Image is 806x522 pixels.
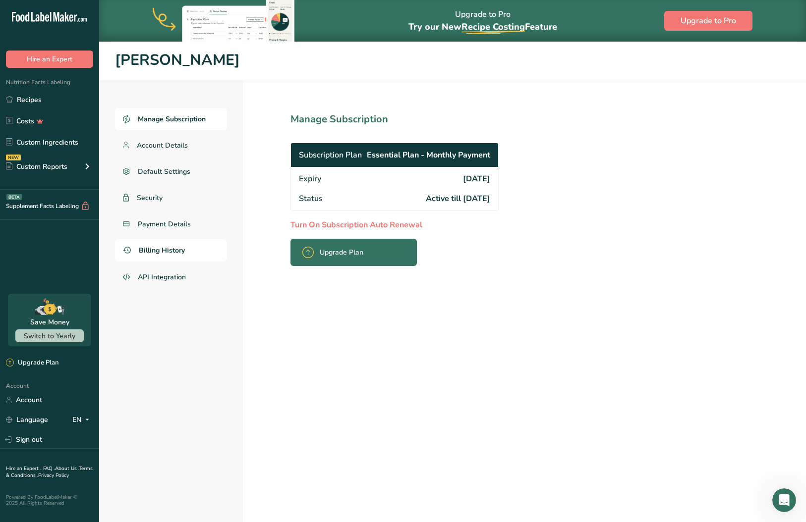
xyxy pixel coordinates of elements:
[463,173,490,185] span: [DATE]
[38,472,69,479] a: Privacy Policy
[772,488,796,512] iframe: Intercom live chat
[15,329,84,342] button: Switch to Yearly
[115,160,227,183] a: Default Settings
[290,112,542,127] h1: Manage Subscription
[115,239,227,261] a: Billing History
[6,51,93,68] button: Hire an Expert
[115,213,227,235] a: Payment Details
[138,166,190,177] span: Default Settings
[30,317,69,327] div: Save Money
[408,21,557,33] span: Try our New Feature
[6,465,93,479] a: Terms & Conditions .
[6,411,48,428] a: Language
[299,173,321,185] span: Expiry
[290,219,542,231] p: Turn On Subscription Auto Renewal
[115,265,227,289] a: API Integration
[367,149,490,161] span: Essential Plan - Monthly Payment
[299,149,362,161] span: Subscription Plan
[320,247,363,258] span: Upgrade Plan
[138,272,186,282] span: API Integration
[6,358,58,368] div: Upgrade Plan
[681,15,736,27] span: Upgrade to Pro
[6,155,21,160] div: NEW
[115,134,227,157] a: Account Details
[55,465,79,472] a: About Us .
[138,219,191,229] span: Payment Details
[115,49,790,72] h1: [PERSON_NAME]
[72,414,93,426] div: EN
[115,187,227,209] a: Security
[115,108,227,130] a: Manage Subscription
[6,465,41,472] a: Hire an Expert .
[461,21,525,33] span: Recipe Costing
[6,161,67,172] div: Custom Reports
[24,331,75,341] span: Switch to Yearly
[299,193,323,205] span: Status
[139,245,185,256] span: Billing History
[664,11,752,31] button: Upgrade to Pro
[137,140,188,151] span: Account Details
[408,0,557,42] div: Upgrade to Pro
[43,465,55,472] a: FAQ .
[426,193,490,205] span: Active till [DATE]
[137,193,163,203] span: Security
[6,494,93,506] div: Powered By FoodLabelMaker © 2025 All Rights Reserved
[138,114,206,124] span: Manage Subscription
[6,194,22,200] div: BETA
